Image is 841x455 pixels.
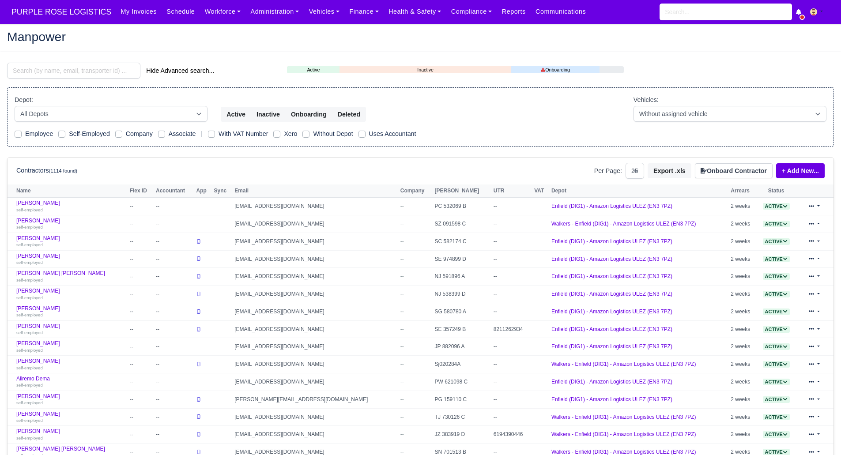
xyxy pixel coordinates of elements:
span: -- [400,396,404,402]
td: 2 weeks [728,408,757,426]
button: Hide Advanced search... [140,63,220,78]
td: -- [154,286,194,303]
td: PG 159110 C [433,391,491,408]
td: 2 weeks [728,233,757,250]
label: Xero [284,129,297,139]
span: -- [400,273,404,279]
a: Aliremo Dema self-employed [16,376,125,388]
td: 6194390446 [491,426,532,444]
td: -- [491,233,532,250]
label: Depot: [15,95,33,105]
a: [PERSON_NAME] self-employed [16,253,125,266]
span: -- [400,449,404,455]
span: -- [400,326,404,332]
td: -- [128,303,154,320]
label: Company [126,129,153,139]
h6: Contractors [16,167,77,174]
iframe: Chat Widget [797,413,841,455]
span: -- [400,221,404,227]
label: Self-Employed [69,129,110,139]
label: With VAT Number [219,129,268,139]
td: -- [154,391,194,408]
a: Onboarding [511,66,600,74]
small: self-employed [16,383,43,387]
td: -- [154,268,194,286]
a: [PERSON_NAME] self-employed [16,340,125,353]
a: [PERSON_NAME] self-employed [16,235,125,248]
td: 2 weeks [728,198,757,215]
th: App [194,184,211,198]
td: -- [491,338,532,356]
td: -- [154,250,194,268]
a: Communications [531,3,591,20]
a: Active [763,379,790,385]
td: 2 weeks [728,391,757,408]
a: Walkers - Enfield (DIG1) - Amazon Logistics ULEZ (EN3 7PZ) [551,361,696,367]
td: -- [491,286,532,303]
td: [EMAIL_ADDRESS][DOMAIN_NAME] [232,198,398,215]
td: JP 882096 A [433,338,491,356]
th: Depot [549,184,728,198]
td: 2 weeks [728,426,757,444]
td: -- [491,268,532,286]
td: [EMAIL_ADDRESS][DOMAIN_NAME] [232,338,398,356]
td: -- [154,198,194,215]
td: Sj020284A [433,356,491,373]
a: Active [763,291,790,297]
a: Enfield (DIG1) - Amazon Logistics ULEZ (EN3 7PZ) [551,308,672,315]
a: Enfield (DIG1) - Amazon Logistics ULEZ (EN3 7PZ) [551,396,672,402]
a: Active [763,431,790,437]
span: Active [763,396,790,403]
th: Flex ID [128,184,154,198]
th: Sync [212,184,233,198]
td: 2 weeks [728,338,757,356]
td: [EMAIL_ADDRESS][DOMAIN_NAME] [232,233,398,250]
td: [EMAIL_ADDRESS][DOMAIN_NAME] [232,320,398,338]
label: Without Depot [313,129,353,139]
td: PC 532069 B [433,198,491,215]
small: self-employed [16,400,43,405]
small: self-employed [16,330,43,335]
td: -- [128,215,154,233]
td: PW 621098 C [433,373,491,391]
td: [PERSON_NAME][EMAIL_ADDRESS][DOMAIN_NAME] [232,391,398,408]
small: (1114 found) [49,168,78,173]
span: -- [400,343,404,350]
td: SZ 091598 C [433,215,491,233]
a: Enfield (DIG1) - Amazon Logistics ULEZ (EN3 7PZ) [551,291,672,297]
span: -- [400,308,404,315]
a: [PERSON_NAME] self-employed [16,411,125,424]
td: 2 weeks [728,320,757,338]
a: Active [763,203,790,209]
a: Active [763,238,790,244]
td: SC 582174 C [433,233,491,250]
td: [EMAIL_ADDRESS][DOMAIN_NAME] [232,408,398,426]
div: + Add New... [773,163,825,178]
small: self-employed [16,207,43,212]
span: Active [763,291,790,297]
a: Active [763,273,790,279]
small: self-employed [16,365,43,370]
td: -- [491,250,532,268]
td: -- [128,233,154,250]
small: self-employed [16,348,43,353]
td: -- [491,408,532,426]
a: Finance [344,3,384,20]
a: Enfield (DIG1) - Amazon Logistics ULEZ (EN3 7PZ) [551,273,672,279]
a: Enfield (DIG1) - Amazon Logistics ULEZ (EN3 7PZ) [551,379,672,385]
small: self-employed [16,225,43,229]
a: Workforce [200,3,246,20]
small: self-employed [16,242,43,247]
small: self-employed [16,260,43,265]
span: Active [763,343,790,350]
th: Arrears [728,184,757,198]
th: [PERSON_NAME] [433,184,491,198]
label: Employee [25,129,53,139]
td: -- [154,408,194,426]
td: -- [128,408,154,426]
th: UTR [491,184,532,198]
a: [PERSON_NAME] [PERSON_NAME] self-employed [16,270,125,283]
small: self-employed [16,312,43,317]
